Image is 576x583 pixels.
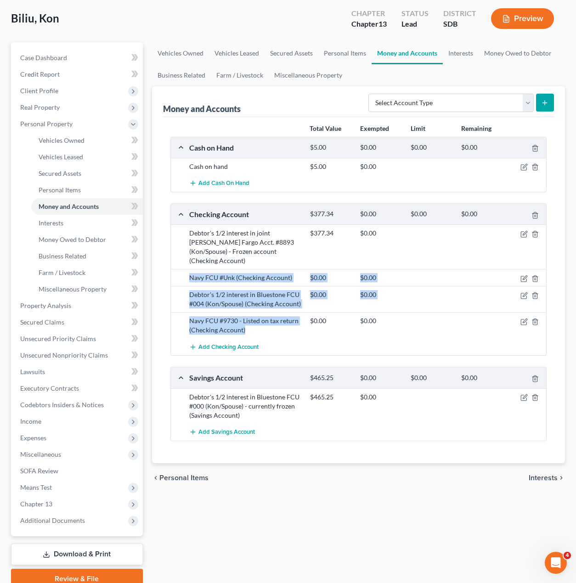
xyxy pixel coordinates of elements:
div: Lead [401,19,429,29]
span: SOFA Review [20,467,58,475]
a: Secured Assets [31,165,143,182]
div: $0.00 [457,374,507,382]
div: SDB [443,19,476,29]
a: Unsecured Nonpriority Claims [13,347,143,364]
div: $465.25 [305,392,356,402]
div: $0.00 [305,273,356,282]
div: $0.00 [406,143,457,152]
button: Add Cash on Hand [189,175,249,192]
button: Preview [491,8,554,29]
div: $0.00 [406,210,457,219]
span: Unsecured Nonpriority Claims [20,351,108,359]
span: Personal Property [20,120,73,128]
span: Real Property [20,103,60,111]
div: $0.00 [356,374,406,382]
div: $0.00 [305,316,356,325]
span: Case Dashboard [20,54,67,62]
a: Case Dashboard [13,50,143,66]
strong: Exempted [360,124,389,132]
div: Chapter [351,8,387,19]
span: Executory Contracts [20,384,79,392]
a: Farm / Livestock [31,264,143,281]
strong: Limit [411,124,425,132]
a: Business Related [31,248,143,264]
div: $465.25 [305,374,356,382]
a: Miscellaneous Property [269,64,348,86]
div: $0.00 [356,392,406,402]
span: Money and Accounts [39,202,99,210]
span: Miscellaneous Property [39,285,107,293]
div: District [443,8,476,19]
div: $0.00 [457,210,507,219]
div: $377.34 [305,229,356,238]
button: chevron_left Personal Items [152,474,209,482]
div: $0.00 [356,273,406,282]
a: Secured Claims [13,314,143,331]
div: Cash on hand [185,162,305,171]
span: Interests [529,474,558,482]
a: Vehicles Leased [209,42,265,64]
a: Money Owed to Debtor [31,231,143,248]
a: Miscellaneous Property [31,281,143,297]
a: SOFA Review [13,463,143,479]
i: chevron_left [152,474,159,482]
span: Additional Documents [20,516,85,524]
a: Executory Contracts [13,380,143,397]
button: Add Savings Account [189,424,255,441]
strong: Remaining [461,124,491,132]
div: $0.00 [305,290,356,299]
div: $5.00 [305,162,356,171]
span: Secured Claims [20,318,64,326]
a: Vehicles Leased [31,149,143,165]
a: Lawsuits [13,364,143,380]
a: Vehicles Owned [31,132,143,149]
span: Secured Assets [39,169,81,177]
a: Personal Items [318,42,372,64]
span: Unsecured Priority Claims [20,335,96,342]
span: Money Owed to Debtor [39,235,106,243]
a: Property Analysis [13,297,143,314]
a: Credit Report [13,66,143,83]
div: $377.34 [305,210,356,219]
a: Unsecured Priority Claims [13,331,143,347]
span: Vehicles Leased [39,153,83,161]
div: Debtor's 1/2 interest in Bluestone FCU #000 (Kon/Spouse) - currently frozen (Savings Account) [185,392,305,420]
a: Business Related [152,64,211,86]
span: Expenses [20,434,46,442]
i: chevron_right [558,474,565,482]
a: Farm / Livestock [211,64,269,86]
a: Secured Assets [265,42,318,64]
div: Navy FCU #9730 - Listed on tax return (Checking Account) [185,316,305,335]
span: Credit Report [20,70,60,78]
div: $0.00 [356,229,406,238]
span: Biliu, Kon [11,11,59,25]
span: 4 [564,552,571,559]
span: 13 [378,19,387,28]
div: $0.00 [356,143,406,152]
span: Personal Items [39,186,81,194]
span: Client Profile [20,87,58,95]
a: Money and Accounts [31,198,143,215]
button: Interests chevron_right [529,474,565,482]
span: Add Checking Account [198,343,259,351]
div: Money and Accounts [163,103,241,114]
span: Codebtors Insiders & Notices [20,401,104,409]
div: Debtor's 1/2 interest in Bluestone FCU #004 (Kon/Spouse) (Checking Account) [185,290,305,308]
span: Add Savings Account [198,428,255,436]
span: Property Analysis [20,302,71,309]
span: Income [20,417,41,425]
iframe: Intercom live chat [545,552,567,574]
div: Debtor's 1/2 interest in joint [PERSON_NAME] Fargo Acct. #8893 (Kon/Spouse) - Frozen account (Che... [185,229,305,265]
div: $0.00 [356,210,406,219]
div: Checking Account [185,209,305,219]
span: Means Test [20,483,52,491]
div: $0.00 [356,162,406,171]
a: Interests [443,42,479,64]
span: Business Related [39,252,86,260]
a: Money and Accounts [372,42,443,64]
span: Miscellaneous [20,450,61,458]
span: Add Cash on Hand [198,180,249,187]
button: Add Checking Account [189,338,259,355]
div: $0.00 [406,374,457,382]
a: Download & Print [11,544,143,565]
